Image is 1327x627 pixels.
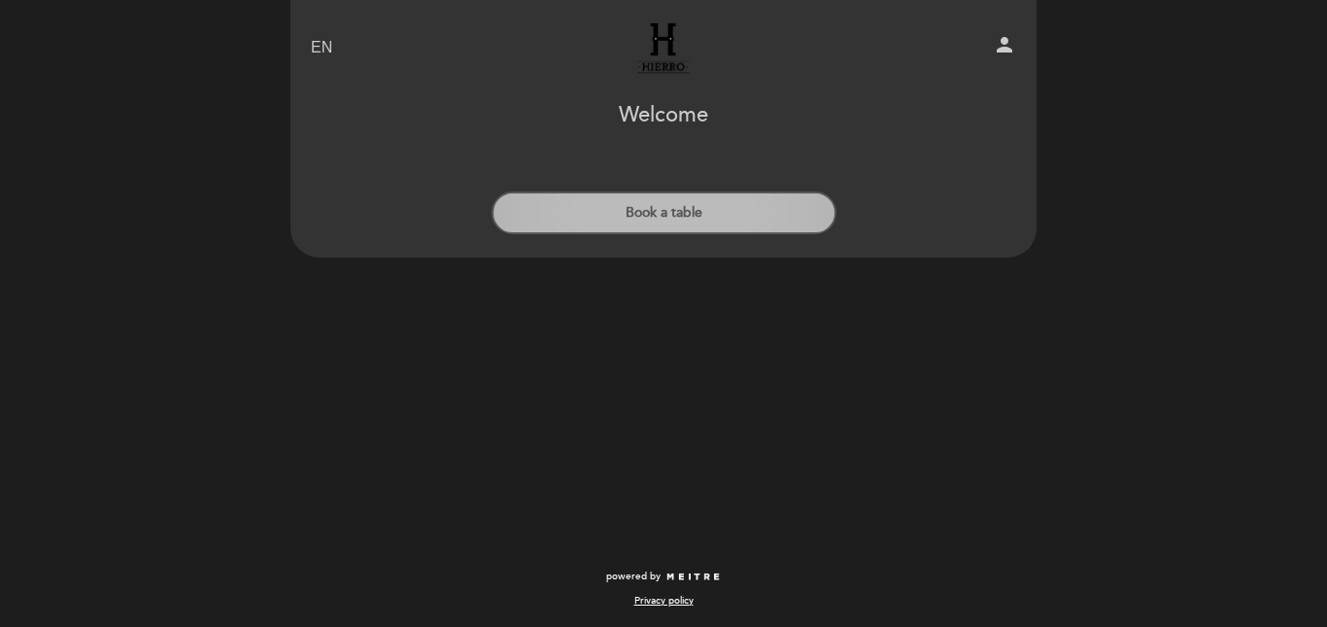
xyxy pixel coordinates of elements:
button: Book a table [492,192,836,234]
span: powered by [606,570,661,583]
i: person [993,33,1016,56]
a: Privacy policy [634,594,694,608]
img: MEITRE [665,573,721,582]
h1: Welcome [619,104,708,127]
button: person [993,33,1016,63]
a: powered by [606,570,721,583]
a: Hierro [GEOGRAPHIC_DATA] [542,21,785,75]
